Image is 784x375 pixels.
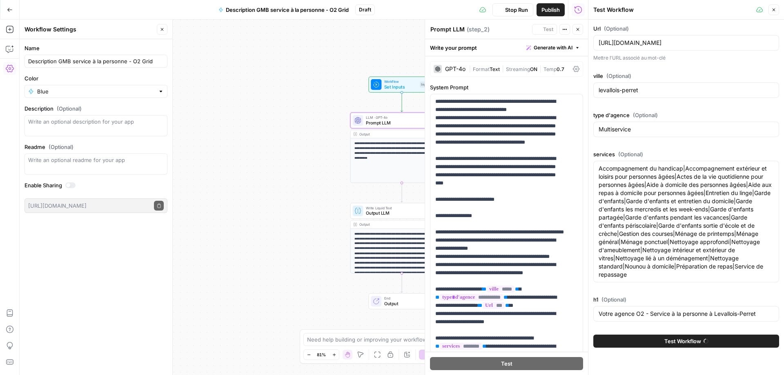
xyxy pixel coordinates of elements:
[366,120,435,126] span: Prompt LLM
[500,64,506,73] span: |
[534,44,572,51] span: Generate with AI
[593,150,779,158] label: services
[557,66,564,72] span: 0.7
[24,143,167,151] label: Readme
[214,3,354,16] button: Description GMB service à la personne - O2 Grid
[501,359,512,368] span: Test
[366,210,435,216] span: Output LLM
[49,143,73,151] span: (Optional)
[543,26,553,33] span: Test
[537,64,543,73] span: |
[593,24,779,33] label: Url
[384,295,430,301] span: End
[384,300,430,307] span: Output
[384,84,417,90] span: Set Inputs
[532,24,557,35] button: Test
[420,82,432,88] div: Inputs
[430,357,583,370] button: Test
[350,77,454,93] div: WorkflowSet InputsInputs
[366,205,435,211] span: Write Liquid Text
[28,57,164,65] input: Untitled
[401,273,403,293] g: Edge from step_3 to end
[664,337,701,345] span: Test Workflow
[537,3,565,16] button: Publish
[490,66,500,72] span: Text
[469,64,473,73] span: |
[430,83,583,91] label: System Prompt
[467,25,490,33] span: ( step_2 )
[366,115,435,120] span: LLM · GPT-4o
[492,3,533,16] button: Stop Run
[401,93,403,112] g: Edge from start to step_2
[401,183,403,202] g: Edge from step_2 to step_3
[606,72,631,80] span: (Optional)
[530,66,537,72] span: ON
[425,39,588,56] div: Write your prompt
[505,6,528,14] span: Stop Run
[359,131,435,137] div: Output
[593,72,779,80] label: ville
[350,293,454,309] div: EndOutput
[384,79,417,84] span: Workflow
[506,66,530,72] span: Streaming
[601,295,626,304] span: (Optional)
[543,66,557,72] span: Temp
[57,104,82,113] span: (Optional)
[593,335,779,348] button: Test Workflow
[618,150,643,158] span: (Optional)
[473,66,490,72] span: Format
[593,54,779,62] p: Mettre l'URL associé au mot-clé
[541,6,560,14] span: Publish
[359,222,435,227] div: Output
[599,164,774,279] textarea: Accompagnement du handicap|Accompagnement extérieur et loisirs pour personnes âgées|Actes de la v...
[24,104,167,113] label: Description
[317,351,326,358] span: 81%
[359,6,371,13] span: Draft
[523,42,583,53] button: Generate with AI
[593,295,779,304] label: h1
[604,24,629,33] span: (Optional)
[24,74,167,82] label: Color
[430,25,465,33] textarea: Prompt LLM
[633,111,658,119] span: (Optional)
[593,111,779,119] label: type d'agence
[24,181,167,189] label: Enable Sharing
[445,66,465,72] div: GPT-4o
[37,87,155,95] input: Blue
[24,44,167,52] label: Name
[226,6,349,14] span: Description GMB service à la personne - O2 Grid
[24,25,154,33] div: Workflow Settings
